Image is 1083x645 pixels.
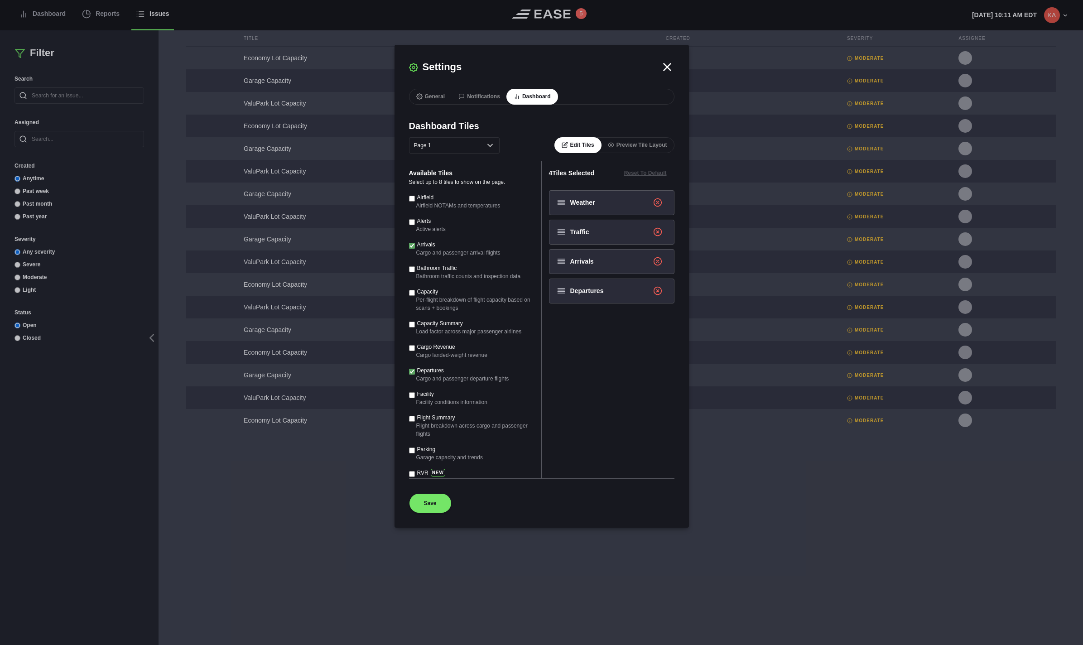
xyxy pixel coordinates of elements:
[417,414,455,422] label: Flight Summary
[416,422,537,438] div: Flight breakdown across cargo and passenger flights
[542,190,674,215] li: Weather
[601,137,674,153] button: Preview Tile Layout
[417,319,463,327] label: Capacity Summary
[416,296,537,312] div: Per-flight breakdown of flight capacity based on scans + bookings
[549,190,674,215] div: Weather
[417,264,457,272] label: Bathroom Traffic
[416,351,537,359] div: Cargo landed-weight revenue
[417,469,428,477] label: RVR
[417,217,431,225] label: Alerts
[416,398,537,406] div: Facility conditions information
[431,469,445,477] b: New
[416,202,537,210] div: Airfield NOTAMs and temperatures
[417,366,444,375] label: Departures
[409,119,674,133] h3: Dashboard Tiles
[417,193,434,202] label: Airfield
[416,249,537,257] div: Cargo and passenger arrival flights
[409,493,452,513] button: Save
[416,272,537,280] div: Bathroom traffic counts and inspection data
[549,220,674,245] div: Traffic
[549,279,674,303] div: Departures
[554,137,602,153] button: Edit Tiles
[416,453,537,462] div: Garage capacity and trends
[416,327,537,336] div: Load factor across major passenger airlines
[542,249,674,274] li: Arrivals
[417,343,455,351] label: Cargo Revenue
[417,390,434,398] label: Facility
[616,163,674,183] button: Reset To Default
[417,445,436,453] label: Parking
[542,279,674,303] li: Departures
[542,220,674,245] li: Traffic
[409,89,452,105] button: General
[409,59,660,74] h2: Settings
[416,225,537,233] div: Active alerts
[409,178,541,186] div: Select up to 8 tiles to show on the page.
[409,161,541,178] div: Available Tiles
[417,241,435,249] label: Arrivals
[451,89,507,105] button: Notifications
[506,89,558,105] button: Dashboard
[417,288,438,296] label: Capacity
[549,168,595,183] div: 4 Tiles Selected
[416,375,537,383] div: Cargo and passenger departure flights
[549,249,674,274] div: Arrivals
[416,477,537,485] div: View the current Runway Visual Range (RVR)
[624,164,667,183] div: Reset To Default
